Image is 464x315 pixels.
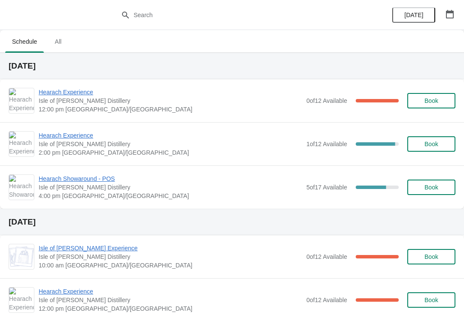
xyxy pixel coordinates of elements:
span: 10:00 am [GEOGRAPHIC_DATA]/[GEOGRAPHIC_DATA] [39,261,302,270]
button: Book [407,292,455,308]
img: Hearach Experience | Isle of Harris Distillery | 2:00 pm Europe/London [9,132,34,156]
span: 2:00 pm [GEOGRAPHIC_DATA]/[GEOGRAPHIC_DATA] [39,148,302,157]
span: 1 of 12 Available [306,141,347,147]
span: 0 of 12 Available [306,297,347,303]
button: Book [407,93,455,108]
span: 5 of 17 Available [306,184,347,191]
span: 0 of 12 Available [306,97,347,104]
span: Hearach Experience [39,131,302,140]
span: Book [424,184,438,191]
img: Hearach Experience | Isle of Harris Distillery | 12:00 pm Europe/London [9,88,34,113]
button: Book [407,136,455,152]
span: 4:00 pm [GEOGRAPHIC_DATA]/[GEOGRAPHIC_DATA] [39,192,302,200]
span: Book [424,297,438,303]
span: Isle of [PERSON_NAME] Distillery [39,252,302,261]
img: Hearach Experience | Isle of Harris Distillery | 12:00 pm Europe/London [9,288,34,312]
span: Isle of [PERSON_NAME] Distillery [39,96,302,105]
span: 0 of 12 Available [306,253,347,260]
span: Hearach Experience [39,287,302,296]
img: Hearach Showaround - POS | Isle of Harris Distillery | 4:00 pm Europe/London [9,175,34,200]
span: 12:00 pm [GEOGRAPHIC_DATA]/[GEOGRAPHIC_DATA] [39,304,302,313]
span: Hearach Experience [39,88,302,96]
span: [DATE] [404,12,423,18]
button: Book [407,249,455,264]
img: Isle of Harris Gin Experience | Isle of Harris Distillery | 10:00 am Europe/London [9,246,34,267]
span: Book [424,253,438,260]
span: All [47,34,69,49]
span: Book [424,97,438,104]
span: Book [424,141,438,147]
span: Isle of [PERSON_NAME] Distillery [39,296,302,304]
h2: [DATE] [9,62,455,70]
span: Schedule [5,34,44,49]
span: Isle of [PERSON_NAME] Distillery [39,140,302,148]
span: Isle of [PERSON_NAME] Experience [39,244,302,252]
span: 12:00 pm [GEOGRAPHIC_DATA]/[GEOGRAPHIC_DATA] [39,105,302,114]
span: Hearach Showaround - POS [39,174,302,183]
h2: [DATE] [9,218,455,226]
span: Isle of [PERSON_NAME] Distillery [39,183,302,192]
input: Search [133,7,348,23]
button: Book [407,180,455,195]
button: [DATE] [392,7,435,23]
